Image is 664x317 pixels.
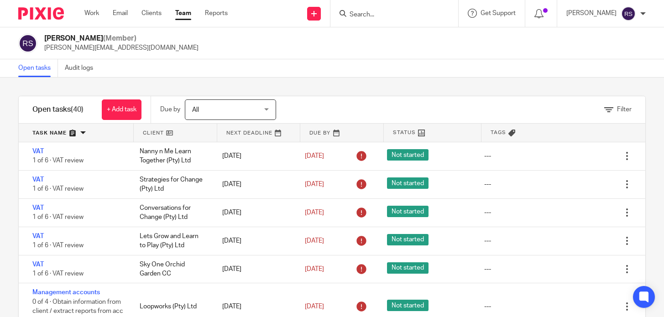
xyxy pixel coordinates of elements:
span: 1 of 6 · VAT review [32,186,84,192]
span: All [192,107,199,113]
p: Due by [160,105,180,114]
span: Filter [617,106,632,113]
div: Conversations for Change (Pty) Ltd [131,199,213,227]
span: Not started [387,234,429,245]
div: --- [484,265,491,274]
span: Not started [387,177,429,189]
div: Lets Grow and Learn to Play (Pty) Ltd [131,227,213,255]
h2: [PERSON_NAME] [44,34,199,43]
span: 1 of 6 · VAT review [32,270,84,277]
div: --- [484,302,491,311]
p: [PERSON_NAME][EMAIL_ADDRESS][DOMAIN_NAME] [44,43,199,52]
span: Status [393,129,416,136]
span: [DATE] [305,303,324,310]
div: [DATE] [213,203,296,222]
input: Search [349,11,431,19]
div: Strategies for Change (Pty) Ltd [131,171,213,198]
span: 1 of 6 · VAT review [32,242,84,249]
span: [DATE] [305,181,324,187]
a: Management accounts [32,289,100,296]
span: Not started [387,262,429,274]
div: [DATE] [213,175,296,193]
a: VAT [32,233,44,239]
span: [DATE] [305,238,324,244]
span: 1 of 6 · VAT review [32,158,84,164]
img: svg%3E [18,34,37,53]
div: --- [484,208,491,217]
div: Nanny n Me Learn Together (Pty) Ltd [131,142,213,170]
a: Work [84,9,99,18]
div: --- [484,180,491,189]
span: [DATE] [305,266,324,272]
a: Audit logs [65,59,100,77]
div: Loopworks (Pty) Ltd [131,297,213,316]
p: [PERSON_NAME] [566,9,617,18]
div: --- [484,151,491,161]
a: Open tasks [18,59,58,77]
img: svg%3E [621,6,636,21]
span: [DATE] [305,209,324,216]
span: Not started [387,300,429,311]
a: Team [175,9,191,18]
span: [DATE] [305,153,324,159]
a: VAT [32,148,44,155]
h1: Open tasks [32,105,84,114]
span: Not started [387,149,429,161]
div: [DATE] [213,260,296,278]
a: Reports [205,9,228,18]
a: Email [113,9,128,18]
a: VAT [32,177,44,183]
span: 1 of 6 · VAT review [32,214,84,220]
span: (40) [71,106,84,113]
div: [DATE] [213,232,296,250]
div: Sky One Orchid Garden CC [131,255,213,283]
a: + Add task [102,99,141,120]
span: (Member) [103,35,136,42]
div: [DATE] [213,297,296,316]
div: --- [484,236,491,245]
div: [DATE] [213,147,296,165]
span: Get Support [481,10,516,16]
img: Pixie [18,7,64,20]
a: VAT [32,261,44,268]
span: Not started [387,206,429,217]
a: VAT [32,205,44,211]
span: Tags [491,129,506,136]
a: Clients [141,9,162,18]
